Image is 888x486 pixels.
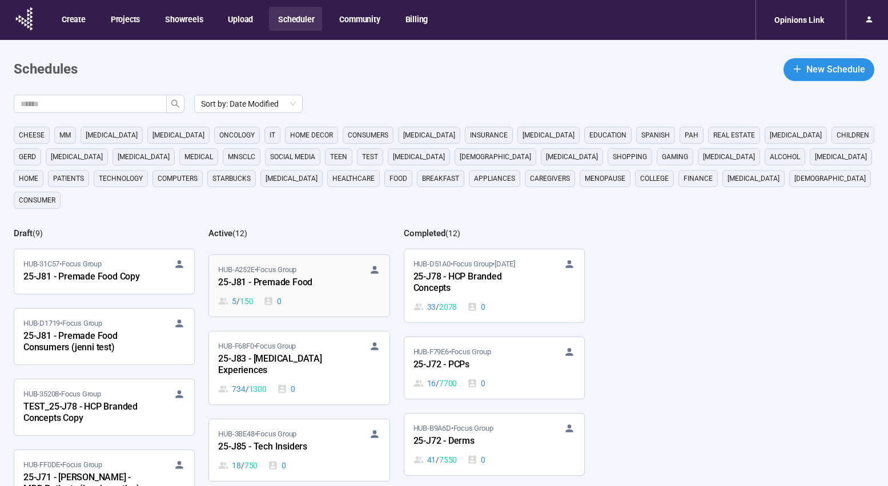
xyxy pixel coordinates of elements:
div: 0 [467,453,485,466]
span: medical [184,151,213,163]
span: plus [793,64,802,74]
h2: Active [208,228,232,238]
span: 1300 [249,383,267,395]
div: 25-J78 - HCP Branded Concepts [413,270,539,296]
span: [MEDICAL_DATA] [51,151,103,163]
span: menopause [585,173,625,184]
span: ( 12 ) [445,229,460,238]
h2: Completed [404,228,445,238]
span: [MEDICAL_DATA] [393,151,445,163]
div: 25-J72 - Derms [413,434,539,449]
span: computers [158,173,198,184]
span: [MEDICAL_DATA] [403,129,455,141]
div: 16 [413,377,457,390]
span: real estate [713,129,755,141]
span: starbucks [212,173,251,184]
button: Upload [219,7,261,31]
span: HUB-35208 • Focus Group [23,388,101,400]
span: oncology [219,129,255,141]
div: 25-J85 - Tech Insiders [218,440,344,455]
a: HUB-31C57•Focus Group25-J81 - Premade Food Copy [14,249,194,294]
span: PAH [685,129,698,141]
span: 750 [244,459,258,472]
div: 0 [268,459,286,472]
span: breakfast [422,173,459,184]
div: 734 [218,383,266,395]
span: college [640,173,669,184]
span: MM [59,129,71,141]
a: HUB-F79E6•Focus Group25-J72 - PCPs16 / 77000 [404,337,584,399]
span: [MEDICAL_DATA] [266,173,318,184]
div: TEST_25-J78 - HCP Branded Concepts Copy [23,400,149,426]
div: 18 [218,459,258,472]
span: / [436,453,439,466]
span: children [837,129,869,141]
div: 0 [467,377,485,390]
button: plusNew Schedule [783,58,874,81]
div: 0 [277,383,295,395]
span: [MEDICAL_DATA] [118,151,170,163]
span: New Schedule [806,62,865,76]
span: Test [362,151,378,163]
span: HUB-A252E • Focus Group [218,264,296,276]
span: consumers [348,129,388,141]
div: 41 [413,453,457,466]
span: / [436,377,439,390]
span: HUB-F79E6 • Focus Group [413,346,491,358]
span: [DEMOGRAPHIC_DATA] [794,173,866,184]
span: ( 9 ) [33,229,43,238]
button: Showreels [156,7,211,31]
span: / [241,459,244,472]
span: education [589,129,626,141]
span: home decor [290,129,333,141]
div: 0 [467,301,485,313]
span: [MEDICAL_DATA] [86,129,138,141]
div: 25-J72 - PCPs [413,358,539,372]
span: HUB-3BE48 • Focus Group [218,428,296,440]
h2: Draft [14,228,33,238]
button: search [166,95,184,113]
a: HUB-35208•Focus GroupTEST_25-J78 - HCP Branded Concepts Copy [14,379,194,435]
div: 33 [413,301,457,313]
span: technology [99,173,143,184]
span: HUB-D51A0 • Focus Group • [413,258,515,270]
button: Projects [102,7,148,31]
span: [MEDICAL_DATA] [152,129,204,141]
a: HUB-D1719•Focus Group25-J81 - Premade Food Consumers (jenni test) [14,309,194,364]
div: 25-J81 - Premade Food Consumers (jenni test) [23,329,149,355]
span: HUB-F68F0 • Focus Group [218,341,296,352]
span: Insurance [470,129,508,141]
span: search [171,99,180,108]
button: Billing [396,7,436,31]
button: Create [53,7,94,31]
h1: Schedules [14,59,78,80]
span: it [270,129,275,141]
span: Spanish [641,129,670,141]
span: / [236,295,240,307]
span: Teen [330,151,347,163]
span: Sort by: Date Modified [201,95,296,112]
a: HUB-A252E•Focus Group25-J81 - Premade Food5 / 1500 [209,255,389,317]
span: Food [389,173,407,184]
span: 7700 [439,377,457,390]
a: HUB-D51A0•Focus Group•[DATE]25-J78 - HCP Branded Concepts33 / 20780 [404,249,584,322]
a: HUB-F68F0•Focus Group25-J83 - [MEDICAL_DATA] Experiences734 / 13000 [209,331,389,404]
span: [DEMOGRAPHIC_DATA] [460,151,531,163]
span: shopping [613,151,647,163]
span: ( 12 ) [232,229,247,238]
span: [MEDICAL_DATA] [770,129,822,141]
div: 25-J83 - [MEDICAL_DATA] Experiences [218,352,344,378]
div: 0 [263,295,282,307]
span: HUB-D1719 • Focus Group [23,318,102,329]
span: healthcare [332,173,375,184]
a: HUB-B9A6D•Focus Group25-J72 - Derms41 / 75500 [404,414,584,475]
span: [MEDICAL_DATA] [703,151,755,163]
span: gaming [662,151,688,163]
span: HUB-B9A6D • Focus Group [413,423,493,434]
span: [MEDICAL_DATA] [728,173,779,184]
span: social media [270,151,315,163]
span: home [19,173,38,184]
button: Community [330,7,388,31]
span: 2078 [439,301,457,313]
span: appliances [474,173,515,184]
